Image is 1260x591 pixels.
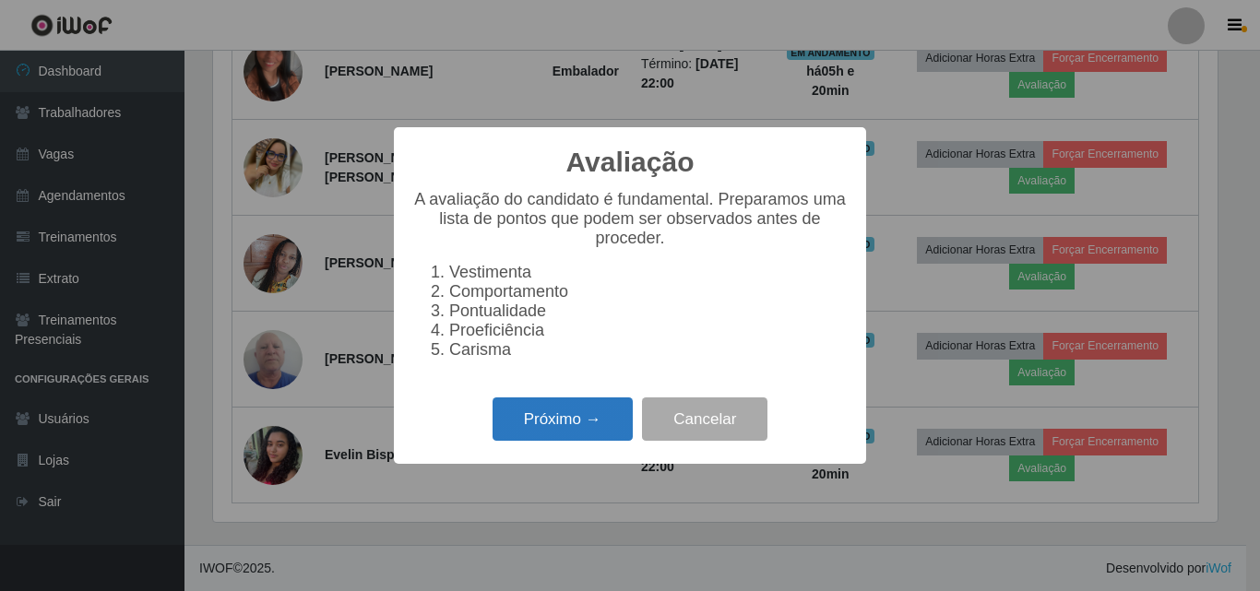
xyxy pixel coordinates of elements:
[449,282,848,301] li: Comportamento
[449,321,848,340] li: Proeficiência
[642,397,767,441] button: Cancelar
[412,190,848,248] p: A avaliação do candidato é fundamental. Preparamos uma lista de pontos que podem ser observados a...
[449,340,848,360] li: Carisma
[449,263,848,282] li: Vestimenta
[566,146,695,179] h2: Avaliação
[449,301,848,321] li: Pontualidade
[493,397,633,441] button: Próximo →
